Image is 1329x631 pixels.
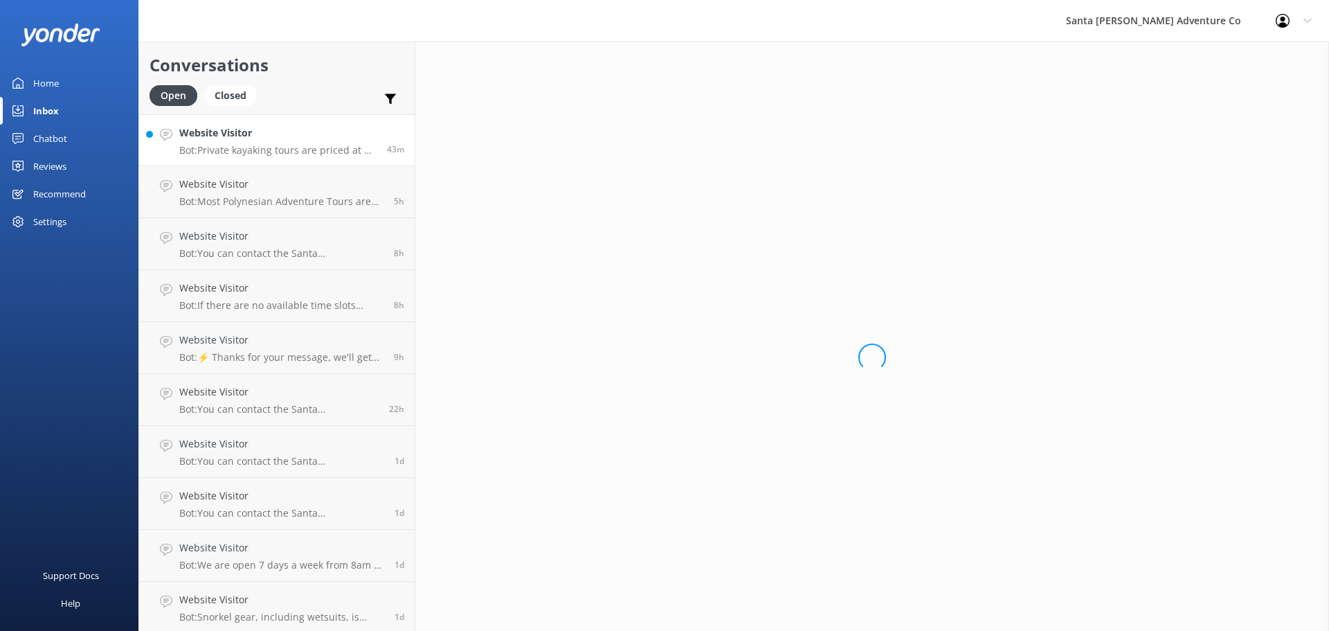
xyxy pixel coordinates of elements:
[139,166,415,218] a: Website VisitorBot:Most Polynesian Adventure Tours are designed to be comfortable, even for those...
[395,507,404,519] span: Sep 17 2025 01:35pm (UTC -07:00) America/Tijuana
[150,52,404,78] h2: Conversations
[179,559,384,571] p: Bot: We are open 7 days a week from 8am to 5pm.
[179,455,384,468] p: Bot: You can contact the Santa [PERSON_NAME] Adventure Co. team at [PHONE_NUMBER], or by emailing...
[139,218,415,270] a: Website VisitorBot:You can contact the Santa [PERSON_NAME] Adventure Co. team at [PHONE_NUMBER], ...
[179,611,384,623] p: Bot: Snorkel gear, including wetsuits, is available for rent at our island storefront and does no...
[179,507,384,519] p: Bot: You can contact the Santa [PERSON_NAME] Adventure Co. team at [PHONE_NUMBER], or by emailing...
[179,540,384,556] h4: Website Visitor
[179,247,383,260] p: Bot: You can contact the Santa [PERSON_NAME] Adventure Co. team at [PHONE_NUMBER], or by emailing...
[139,114,415,166] a: Website VisitorBot:Private kayaking tours are priced at a flat rate for the group, not per person...
[179,403,379,416] p: Bot: You can contact the Santa [PERSON_NAME] Adventure Co. team at [PHONE_NUMBER], or by emailing...
[33,208,66,235] div: Settings
[394,195,404,207] span: Sep 18 2025 10:37am (UTC -07:00) America/Tijuana
[179,125,377,141] h4: Website Visitor
[394,299,404,311] span: Sep 18 2025 07:27am (UTC -07:00) America/Tijuana
[389,403,404,415] span: Sep 17 2025 04:59pm (UTC -07:00) America/Tijuana
[33,152,66,180] div: Reviews
[395,455,404,467] span: Sep 17 2025 03:08pm (UTC -07:00) America/Tijuana
[179,299,383,312] p: Bot: If there are no available time slots showing online, the trip is likely full. You can reach ...
[150,87,204,103] a: Open
[139,530,415,582] a: Website VisitorBot:We are open 7 days a week from 8am to 5pm.1d
[394,247,404,259] span: Sep 18 2025 07:36am (UTC -07:00) America/Tijuana
[33,69,59,97] div: Home
[395,559,404,571] span: Sep 17 2025 01:26pm (UTC -07:00) America/Tijuana
[139,322,415,374] a: Website VisitorBot:⚡ Thanks for your message, we'll get back to you as soon as we can. You're als...
[179,195,383,208] p: Bot: Most Polynesian Adventure Tours are designed to be comfortable, even for those expecting, an...
[179,351,383,364] p: Bot: ⚡ Thanks for your message, we'll get back to you as soon as we can. You're also welcome to k...
[179,281,383,296] h4: Website Visitor
[179,177,383,192] h4: Website Visitor
[33,180,86,208] div: Recommend
[179,144,377,157] p: Bot: Private kayaking tours are priced at a flat rate for the group, not per person, up to the ma...
[179,592,384,607] h4: Website Visitor
[61,589,80,617] div: Help
[179,436,384,452] h4: Website Visitor
[139,270,415,322] a: Website VisitorBot:If there are no available time slots showing online, the trip is likely full. ...
[179,488,384,504] h4: Website Visitor
[139,478,415,530] a: Website VisitorBot:You can contact the Santa [PERSON_NAME] Adventure Co. team at [PHONE_NUMBER], ...
[179,229,383,244] h4: Website Visitor
[179,332,383,348] h4: Website Visitor
[179,384,379,400] h4: Website Visitor
[150,85,197,106] div: Open
[43,562,99,589] div: Support Docs
[33,125,67,152] div: Chatbot
[204,85,257,106] div: Closed
[394,351,404,363] span: Sep 18 2025 06:17am (UTC -07:00) America/Tijuana
[204,87,264,103] a: Closed
[139,374,415,426] a: Website VisitorBot:You can contact the Santa [PERSON_NAME] Adventure Co. team at [PHONE_NUMBER], ...
[387,143,404,155] span: Sep 18 2025 03:03pm (UTC -07:00) America/Tijuana
[33,97,59,125] div: Inbox
[21,24,100,46] img: yonder-white-logo.png
[139,426,415,478] a: Website VisitorBot:You can contact the Santa [PERSON_NAME] Adventure Co. team at [PHONE_NUMBER], ...
[395,611,404,623] span: Sep 17 2025 01:24pm (UTC -07:00) America/Tijuana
